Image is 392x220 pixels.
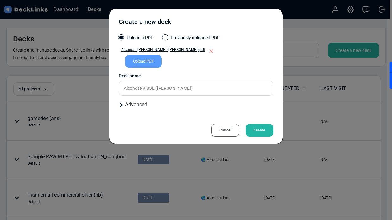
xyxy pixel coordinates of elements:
[119,47,205,55] a: Alconost-[PERSON_NAME] ([PERSON_NAME]).pdf
[125,55,162,68] div: Upload PDF
[211,124,239,137] div: Cancel
[246,124,273,137] div: Create
[119,101,273,108] div: Advanced
[119,17,171,30] div: Create a new deck
[163,34,219,44] label: Previously uploaded PDF
[119,81,273,96] input: Enter a name
[119,73,273,79] div: Deck name
[119,34,153,44] label: Upload a PDF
